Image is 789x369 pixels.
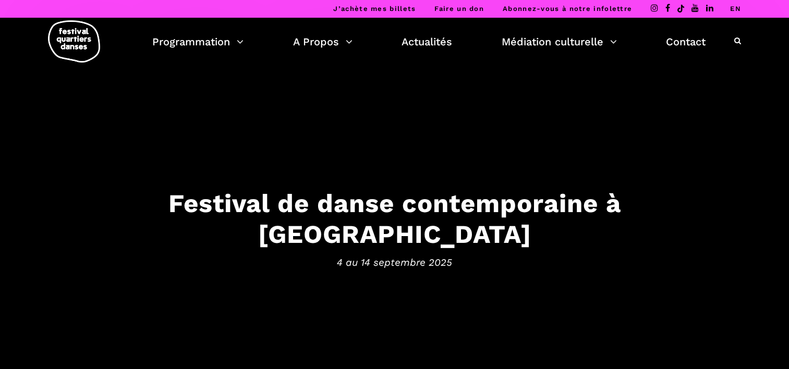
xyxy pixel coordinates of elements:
h3: Festival de danse contemporaine à [GEOGRAPHIC_DATA] [71,188,718,250]
a: Actualités [402,33,452,51]
a: Médiation culturelle [502,33,617,51]
a: Abonnez-vous à notre infolettre [503,5,632,13]
a: Faire un don [434,5,484,13]
a: EN [730,5,741,13]
a: J’achète mes billets [333,5,416,13]
a: A Propos [293,33,353,51]
span: 4 au 14 septembre 2025 [71,254,718,270]
a: Programmation [152,33,244,51]
a: Contact [666,33,706,51]
img: logo-fqd-med [48,20,100,63]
